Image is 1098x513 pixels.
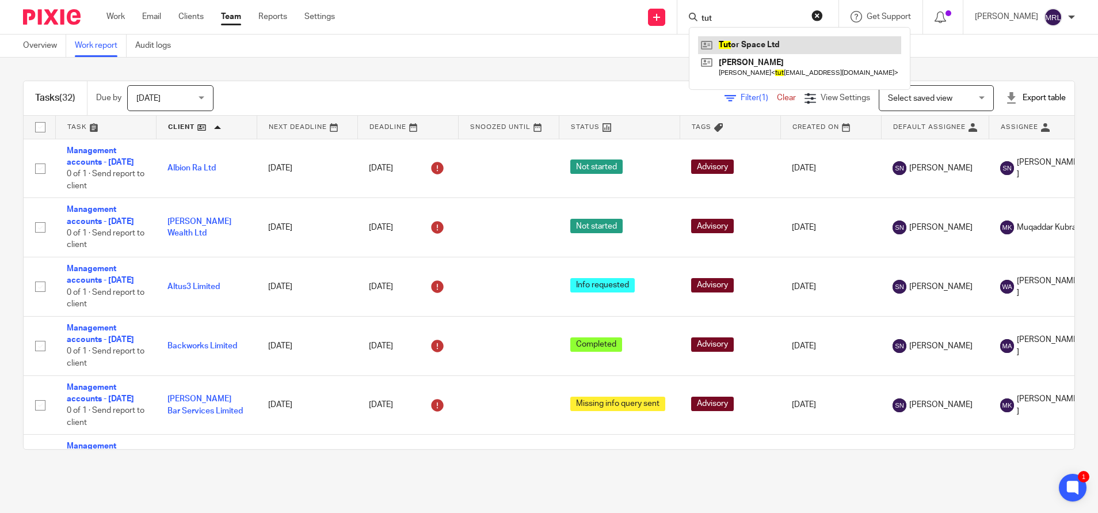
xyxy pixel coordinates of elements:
[67,288,144,309] span: 0 of 1 · Send report to client
[909,222,973,233] span: [PERSON_NAME]
[1078,471,1089,482] div: 1
[59,93,75,102] span: (32)
[909,162,973,174] span: [PERSON_NAME]
[909,399,973,411] span: [PERSON_NAME]
[570,219,623,233] span: Not started
[1044,8,1062,26] img: svg%3E
[67,348,144,368] span: 0 of 1 · Send report to client
[867,13,911,21] span: Get Support
[135,35,180,57] a: Audit logs
[780,198,881,257] td: [DATE]
[893,280,906,294] img: svg%3E
[691,159,734,174] span: Advisory
[893,398,906,412] img: svg%3E
[1000,161,1014,175] img: svg%3E
[304,11,335,22] a: Settings
[821,94,870,102] span: View Settings
[570,278,635,292] span: Info requested
[136,94,161,102] span: [DATE]
[257,198,357,257] td: [DATE]
[1017,275,1078,299] span: [PERSON_NAME]
[106,11,125,22] a: Work
[909,340,973,352] span: [PERSON_NAME]
[893,221,906,234] img: svg%3E
[700,14,804,24] input: Search
[811,10,823,21] button: Clear
[221,11,241,22] a: Team
[893,161,906,175] img: svg%3E
[780,139,881,198] td: [DATE]
[1000,398,1014,412] img: svg%3E
[369,396,447,415] div: [DATE]
[257,375,357,435] td: [DATE]
[67,442,134,462] a: Management accounts - [DATE]
[975,11,1038,22] p: [PERSON_NAME]
[23,9,81,25] img: Pixie
[75,35,127,57] a: Work report
[167,164,216,172] a: Albion Ra Ltd
[178,11,204,22] a: Clients
[67,407,144,427] span: 0 of 1 · Send report to client
[759,94,768,102] span: (1)
[692,124,711,130] span: Tags
[570,337,622,352] span: Completed
[67,324,134,344] a: Management accounts - [DATE]
[257,316,357,375] td: [DATE]
[167,342,237,350] a: Backworks Limited
[1017,222,1076,233] span: Muqaddar Kubra
[1000,280,1014,294] img: svg%3E
[570,397,665,411] span: Missing info query sent
[1005,92,1066,104] div: Export table
[369,218,447,237] div: [DATE]
[67,147,134,166] a: Management accounts - [DATE]
[23,35,66,57] a: Overview
[780,316,881,375] td: [DATE]
[167,283,220,291] a: Altus3 Limited
[888,94,952,102] span: Select saved view
[691,337,734,352] span: Advisory
[67,265,134,284] a: Management accounts - [DATE]
[741,94,777,102] span: Filter
[691,278,734,292] span: Advisory
[893,339,906,353] img: svg%3E
[1000,221,1014,234] img: svg%3E
[67,229,144,249] span: 0 of 1 · Send report to client
[67,383,134,403] a: Management accounts - [DATE]
[1017,157,1078,180] span: [PERSON_NAME]
[142,11,161,22] a: Email
[167,218,231,237] a: [PERSON_NAME] Wealth Ltd
[257,257,357,317] td: [DATE]
[258,11,287,22] a: Reports
[909,281,973,292] span: [PERSON_NAME]
[1000,339,1014,353] img: svg%3E
[257,435,357,494] td: [DATE]
[780,257,881,317] td: [DATE]
[257,139,357,198] td: [DATE]
[777,94,796,102] a: Clear
[691,219,734,233] span: Advisory
[570,159,623,174] span: Not started
[369,278,447,296] div: [DATE]
[780,375,881,435] td: [DATE]
[1017,393,1078,417] span: [PERSON_NAME]
[96,92,121,104] p: Due by
[67,170,144,190] span: 0 of 1 · Send report to client
[35,92,75,104] h1: Tasks
[369,337,447,355] div: [DATE]
[1017,334,1078,358] span: [PERSON_NAME]
[167,395,243,415] a: [PERSON_NAME] Bar Services Limited
[67,206,134,225] a: Management accounts - [DATE]
[780,435,881,494] td: [DATE]
[691,397,734,411] span: Advisory
[369,159,447,177] div: [DATE]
